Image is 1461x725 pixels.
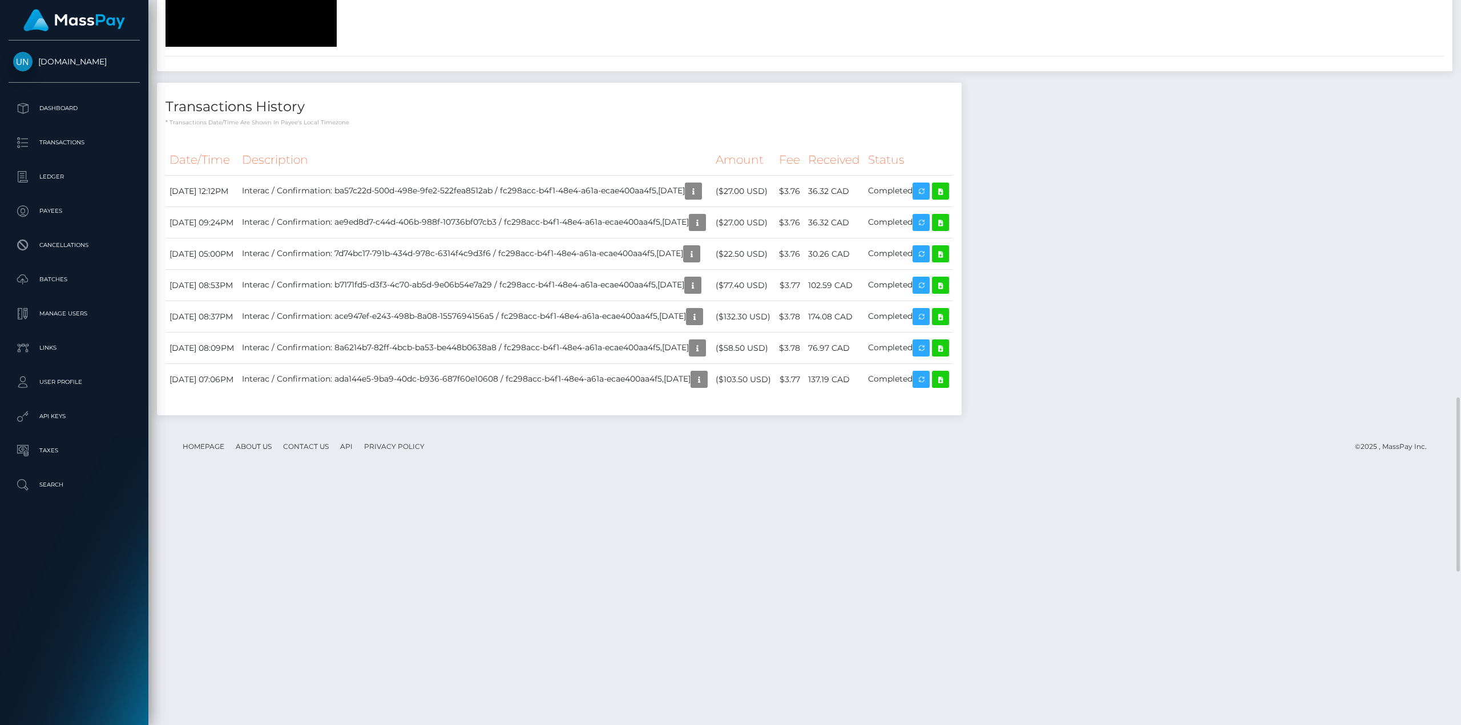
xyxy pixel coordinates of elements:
td: [DATE] 08:09PM [166,333,238,364]
a: Dashboard [9,94,140,123]
td: $3.76 [775,176,804,207]
p: Cancellations [13,237,135,254]
td: Interac / Confirmation: ba57c22d-500d-498e-9fe2-522fea8512ab / fc298acc-b4f1-48e4-a61a-ecae400aa4... [238,176,712,207]
td: Interac / Confirmation: ada144e5-9ba9-40dc-b936-687f60e10608 / fc298acc-b4f1-48e4-a61a-ecae400aa4... [238,364,712,395]
a: Batches [9,265,140,294]
td: Completed [864,364,953,395]
a: Links [9,334,140,362]
a: Homepage [178,438,229,455]
td: Interac / Confirmation: 8a6214b7-82ff-4bcb-ba53-be448b0638a8 / fc298acc-b4f1-48e4-a61a-ecae400aa4... [238,333,712,364]
p: Ledger [13,168,135,185]
p: * Transactions date/time are shown in payee's local timezone [166,118,953,127]
a: Search [9,471,140,499]
a: Privacy Policy [360,438,429,455]
td: [DATE] 08:37PM [166,301,238,333]
td: $3.77 [775,364,804,395]
td: Completed [864,238,953,270]
a: Cancellations [9,231,140,260]
td: Completed [864,176,953,207]
td: Completed [864,333,953,364]
td: ($27.00 USD) [712,207,775,238]
a: Payees [9,197,140,225]
p: Dashboard [13,100,135,117]
td: 76.97 CAD [804,333,864,364]
a: Taxes [9,436,140,465]
td: $3.76 [775,238,804,270]
td: Completed [864,207,953,238]
a: About Us [231,438,276,455]
p: Batches [13,271,135,288]
img: Unlockt.me [13,52,33,71]
td: 30.26 CAD [804,238,864,270]
td: Interac / Confirmation: 7d74bc17-791b-434d-978c-6314f4c9d3f6 / fc298acc-b4f1-48e4-a61a-ecae400aa4... [238,238,712,270]
td: ($103.50 USD) [712,364,775,395]
td: $3.77 [775,270,804,301]
a: Transactions [9,128,140,157]
a: API [336,438,357,455]
td: Completed [864,270,953,301]
td: 174.08 CAD [804,301,864,333]
p: Manage Users [13,305,135,322]
h4: Transactions History [166,97,953,117]
th: Description [238,144,712,176]
td: [DATE] 12:12PM [166,176,238,207]
td: $3.78 [775,333,804,364]
th: Received [804,144,864,176]
p: Search [13,476,135,493]
td: $3.78 [775,301,804,333]
td: [DATE] 05:00PM [166,238,238,270]
a: Contact Us [279,438,333,455]
td: 36.32 CAD [804,207,864,238]
p: User Profile [13,374,135,391]
th: Amount [712,144,775,176]
div: © 2025 , MassPay Inc. [1355,440,1435,453]
td: [DATE] 09:24PM [166,207,238,238]
td: 137.19 CAD [804,364,864,395]
span: [DOMAIN_NAME] [9,56,140,67]
img: MassPay Logo [23,9,125,31]
p: Transactions [13,134,135,151]
td: Completed [864,301,953,333]
p: API Keys [13,408,135,425]
td: Interac / Confirmation: ae9ed8d7-c44d-406b-988f-10736bf07cb3 / fc298acc-b4f1-48e4-a61a-ecae400aa4... [238,207,712,238]
a: API Keys [9,402,140,431]
td: Interac / Confirmation: ace947ef-e243-498b-8a08-1557694156a5 / fc298acc-b4f1-48e4-a61a-ecae400aa4... [238,301,712,333]
td: 102.59 CAD [804,270,864,301]
td: ($27.00 USD) [712,176,775,207]
td: Interac / Confirmation: b7171fd5-d3f3-4c70-ab5d-9e06b54e7a29 / fc298acc-b4f1-48e4-a61a-ecae400aa4... [238,270,712,301]
a: User Profile [9,368,140,396]
a: Manage Users [9,299,140,328]
td: ($77.40 USD) [712,270,775,301]
td: ($58.50 USD) [712,333,775,364]
td: 36.32 CAD [804,176,864,207]
td: ($132.30 USD) [712,301,775,333]
p: Taxes [13,442,135,459]
a: Ledger [9,163,140,191]
th: Fee [775,144,804,176]
td: [DATE] 07:06PM [166,364,238,395]
td: [DATE] 08:53PM [166,270,238,301]
td: $3.76 [775,207,804,238]
th: Date/Time [166,144,238,176]
td: ($22.50 USD) [712,238,775,270]
p: Payees [13,202,135,220]
th: Status [864,144,953,176]
p: Links [13,339,135,357]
